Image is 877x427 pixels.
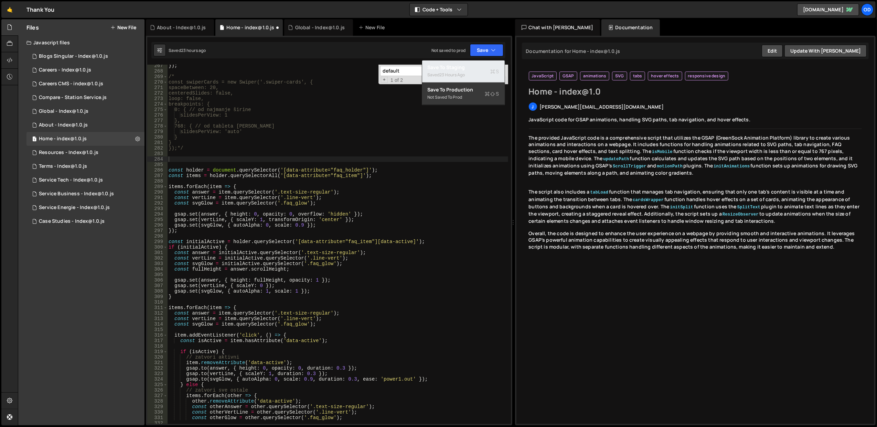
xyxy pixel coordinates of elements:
[722,212,759,217] code: ResizeObserver
[422,61,505,83] button: Save to StagingS Saved23 hours ago
[181,47,206,53] div: 23 hours ago
[147,134,168,140] div: 280
[784,45,867,57] button: Update with [PERSON_NAME]
[26,105,145,118] div: 16150/43695.js
[39,53,108,59] div: Blogs Singular - Index@1.0.js
[147,332,168,338] div: 316
[147,101,168,107] div: 274
[147,79,168,85] div: 270
[26,146,145,160] div: 16150/43656.js
[532,104,534,110] span: j
[669,205,694,210] code: initSplit
[147,85,168,90] div: 271
[147,294,168,299] div: 309
[615,73,624,79] span: SVG
[651,73,679,79] span: hover effects
[147,371,168,376] div: 323
[532,73,554,79] span: JavaScript
[147,107,168,112] div: 275
[147,288,168,294] div: 308
[651,149,673,155] code: isMobile
[26,77,145,91] div: 16150/44848.js
[147,239,168,244] div: 299
[147,338,168,343] div: 317
[470,44,503,56] button: Save
[797,3,859,16] a: [DOMAIN_NAME]
[157,24,206,31] div: About - Index@1.0.js
[39,177,103,183] div: Service Tech - Index@1.0.js
[147,140,168,145] div: 281
[147,321,168,327] div: 314
[529,230,862,250] p: Overall, the code is designed to enhance the user experience on a webpage by providing smooth and...
[147,299,168,305] div: 310
[529,134,862,176] p: The provided JavaScript code is a comprehensive script that utilizes the GSAP (GreenSock Animatio...
[147,316,168,321] div: 313
[529,116,751,123] span: JavaScript code for GSAP animations, handling SVG paths, tab navigation, and hover effects.
[147,404,168,409] div: 329
[147,255,168,261] div: 302
[147,343,168,349] div: 318
[147,162,168,167] div: 285
[147,261,168,266] div: 303
[147,327,168,332] div: 315
[147,167,168,173] div: 286
[713,164,750,169] code: initAnimations
[295,24,345,31] div: Global - Index@1.0.js
[147,118,168,123] div: 277
[147,200,168,206] div: 292
[32,137,36,142] span: 1
[1,1,18,18] a: 🤙
[147,233,168,239] div: 298
[26,160,145,173] div: 16150/43555.js
[147,310,168,316] div: 312
[590,190,609,195] code: tabLoad
[147,112,168,118] div: 276
[428,71,499,79] div: Saved
[147,244,168,250] div: 300
[485,90,499,97] span: S
[147,173,168,178] div: 287
[632,197,664,203] code: cardsWrapper
[26,173,145,187] div: 16150/43704.js
[147,387,168,393] div: 326
[737,205,761,210] code: SplitText
[26,6,54,14] div: Thank You
[147,222,168,228] div: 296
[39,191,114,197] div: Service Business - Index@1.0.js
[147,145,168,151] div: 282
[147,63,168,68] div: 267
[529,86,862,97] h2: Home - index@1.0
[633,73,642,79] span: tabs
[491,68,499,75] span: S
[147,415,168,420] div: 331
[147,354,168,360] div: 320
[612,164,647,169] code: ScrollTrigger
[147,156,168,162] div: 284
[147,376,168,382] div: 324
[147,266,168,272] div: 304
[147,68,168,74] div: 268
[515,19,600,36] div: Chat with [PERSON_NAME]
[147,360,168,365] div: 321
[540,103,664,110] span: [PERSON_NAME][EMAIL_ADDRESS][DOMAIN_NAME]
[656,164,683,169] code: motionPath
[147,272,168,277] div: 305
[147,195,168,200] div: 291
[147,129,168,134] div: 279
[529,188,862,224] p: The script also includes a function that manages tab navigation, ensuring that only one tab's con...
[147,74,168,79] div: 269
[39,163,87,169] div: Terms - Index@1.0.js
[861,3,874,16] a: Od
[359,24,387,31] div: New File
[39,150,98,156] div: Resources - Index@1.0.js
[26,132,145,146] div: 16150/43401.js
[39,218,105,225] div: Case Studies - Index@1.0.js
[147,365,168,371] div: 322
[601,19,660,36] div: Documentation
[39,136,87,142] div: Home - index@1.0.js
[26,187,145,201] div: 16150/43693.js
[147,206,168,211] div: 293
[39,108,88,114] div: Global - Index@1.0.js
[147,123,168,129] div: 278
